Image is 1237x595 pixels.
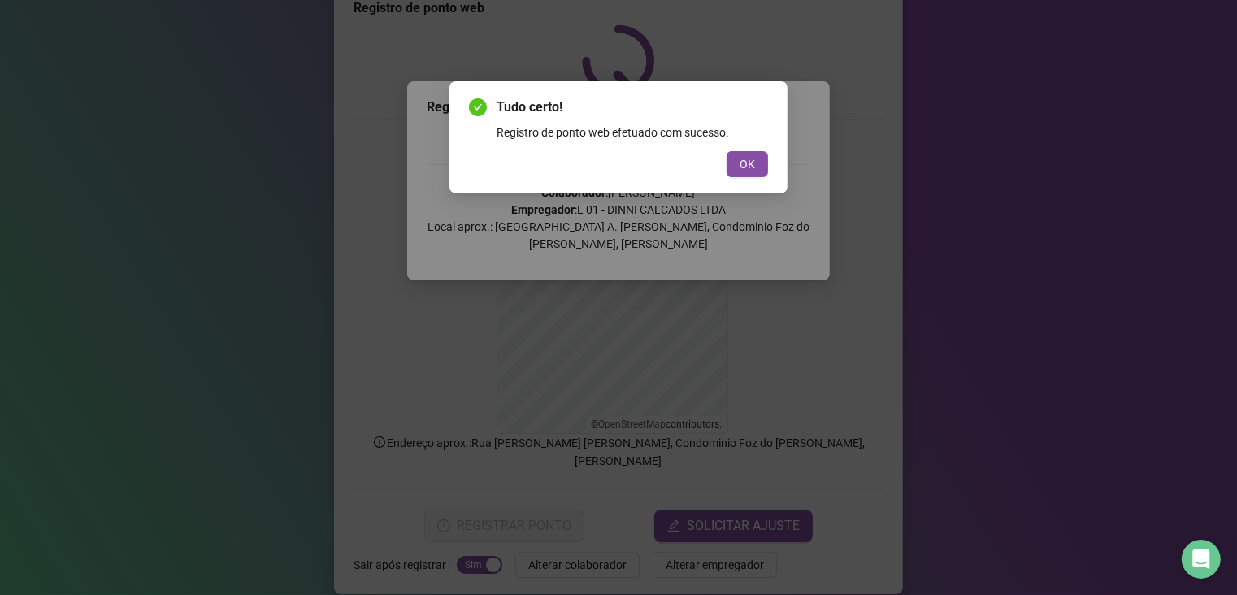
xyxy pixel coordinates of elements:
[469,98,487,116] span: check-circle
[727,151,768,177] button: OK
[497,98,768,117] span: Tudo certo!
[740,155,755,173] span: OK
[1182,540,1221,579] div: Open Intercom Messenger
[497,124,768,141] div: Registro de ponto web efetuado com sucesso.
